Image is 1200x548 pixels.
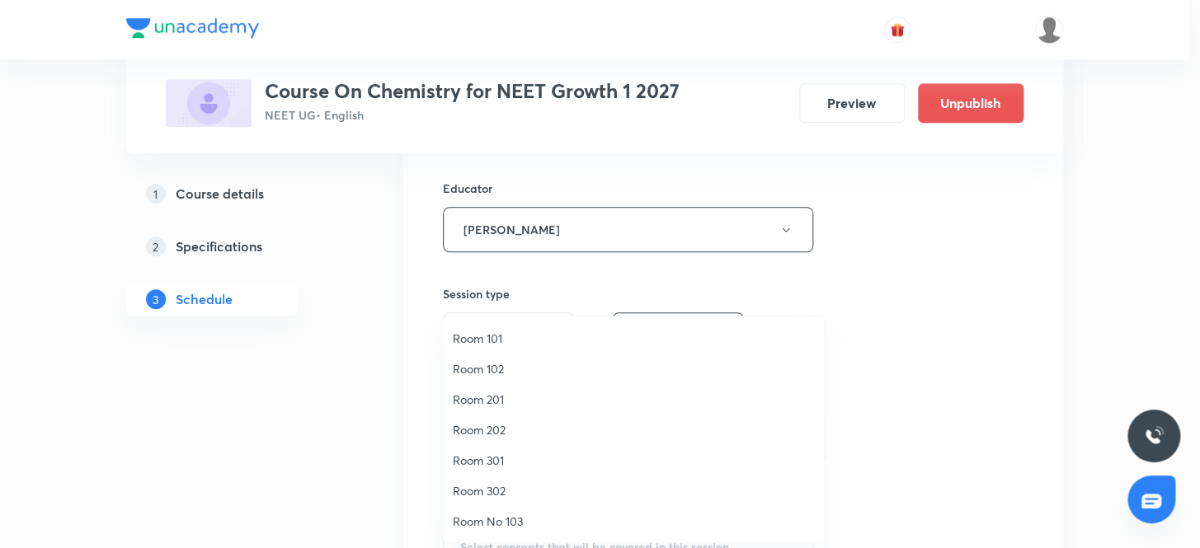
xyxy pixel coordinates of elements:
[453,452,814,469] span: Room 301
[453,360,814,377] span: Room 102
[453,482,814,499] span: Room 302
[453,421,814,438] span: Room 202
[453,391,814,408] span: Room 201
[453,330,814,347] span: Room 101
[453,513,814,530] span: Room No 103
